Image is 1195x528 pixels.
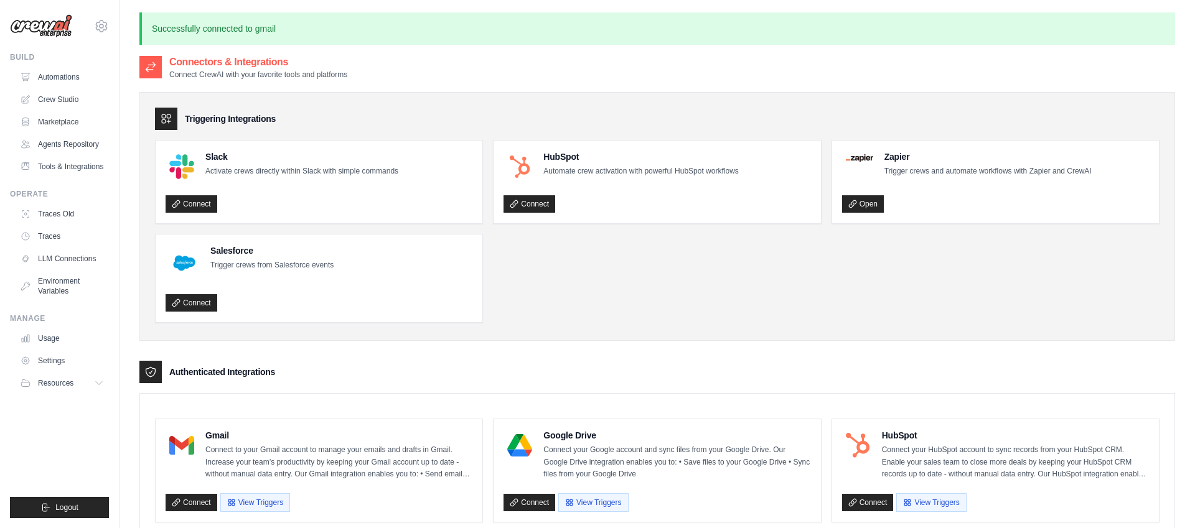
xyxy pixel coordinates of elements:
[896,493,966,512] button: View Triggers
[504,494,555,511] a: Connect
[205,151,398,163] h4: Slack
[882,444,1149,481] p: Connect your HubSpot account to sync records from your HubSpot CRM. Enable your sales team to clo...
[558,493,628,512] button: View Triggers
[543,429,810,442] h4: Google Drive
[15,271,109,301] a: Environment Variables
[220,493,290,512] button: View Triggers
[185,113,276,125] h3: Triggering Integrations
[15,328,109,348] a: Usage
[169,55,347,70] h2: Connectors & Integrations
[169,248,199,278] img: Salesforce Logo
[884,151,1092,163] h4: Zapier
[15,90,109,109] a: Crew Studio
[10,14,72,38] img: Logo
[205,165,398,178] p: Activate crews directly within Slack with simple commands
[842,195,884,213] a: Open
[10,497,109,518] button: Logout
[504,195,555,213] a: Connect
[507,433,532,458] img: Google Drive Logo
[846,433,871,458] img: HubSpot Logo
[846,154,873,162] img: Zapier Logo
[205,429,472,442] h4: Gmail
[15,112,109,132] a: Marketplace
[15,351,109,371] a: Settings
[15,249,109,269] a: LLM Connections
[543,151,738,163] h4: HubSpot
[15,373,109,393] button: Resources
[169,154,194,179] img: Slack Logo
[205,444,472,481] p: Connect to your Gmail account to manage your emails and drafts in Gmail. Increase your team’s pro...
[543,165,738,178] p: Automate crew activation with powerful HubSpot workflows
[169,433,194,458] img: Gmail Logo
[15,134,109,154] a: Agents Repository
[15,67,109,87] a: Automations
[166,294,217,312] a: Connect
[210,259,334,272] p: Trigger crews from Salesforce events
[210,244,334,257] h4: Salesforce
[10,52,109,62] div: Build
[507,154,532,179] img: HubSpot Logo
[15,226,109,246] a: Traces
[10,189,109,199] div: Operate
[166,195,217,213] a: Connect
[15,157,109,177] a: Tools & Integrations
[543,444,810,481] p: Connect your Google account and sync files from your Google Drive. Our Google Drive integration e...
[882,429,1149,442] h4: HubSpot
[38,378,73,388] span: Resources
[842,494,894,511] a: Connect
[884,165,1092,178] p: Trigger crews and automate workflows with Zapier and CrewAI
[166,494,217,511] a: Connect
[15,204,109,224] a: Traces Old
[139,12,1175,45] p: Successfully connected to gmail
[10,313,109,323] div: Manage
[169,70,347,80] p: Connect CrewAI with your favorite tools and platforms
[55,503,78,512] span: Logout
[169,366,275,378] h3: Authenticated Integrations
